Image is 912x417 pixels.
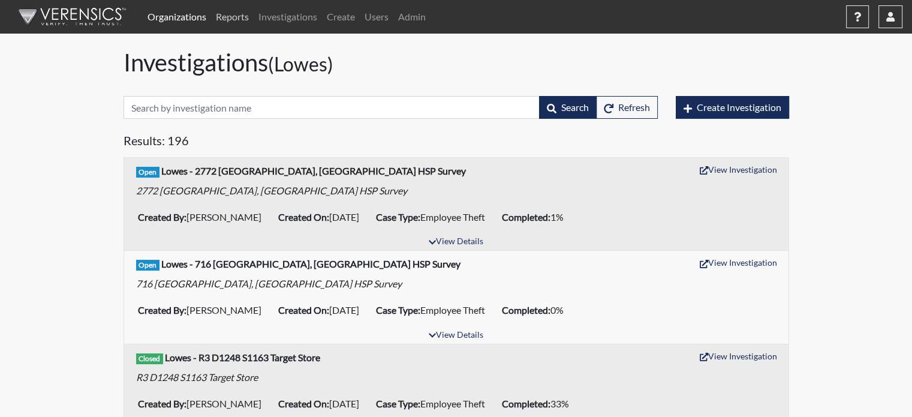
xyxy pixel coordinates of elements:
[211,5,254,29] a: Reports
[376,304,420,316] b: Case Type:
[124,133,789,152] h5: Results: 196
[133,301,273,320] li: [PERSON_NAME]
[502,304,550,316] b: Completed:
[371,208,497,227] li: Employee Theft
[371,394,497,413] li: Employee Theft
[497,301,576,320] li: 0%
[497,208,576,227] li: 1%
[322,5,360,29] a: Create
[376,211,420,223] b: Case Type:
[165,352,320,363] b: Lowes - R3 D1248 S1163 Target Store
[697,101,781,113] span: Create Investigation
[136,167,160,178] span: Open
[136,371,258,383] em: R3 D1248 S1163 Target Store
[124,48,789,77] h1: Investigations
[502,211,550,223] b: Completed:
[561,101,589,113] span: Search
[273,208,371,227] li: [DATE]
[136,260,160,271] span: Open
[268,52,333,76] small: (Lowes)
[278,211,329,223] b: Created On:
[278,398,329,409] b: Created On:
[360,5,393,29] a: Users
[596,96,658,119] button: Refresh
[278,304,329,316] b: Created On:
[497,394,581,413] li: 33%
[136,185,407,196] em: 2772 [GEOGRAPHIC_DATA], [GEOGRAPHIC_DATA] HSP Survey
[138,398,186,409] b: Created By:
[136,278,402,289] em: 716 [GEOGRAPHIC_DATA], [GEOGRAPHIC_DATA] HSP Survey
[423,328,489,344] button: View Details
[254,5,322,29] a: Investigations
[161,165,466,176] b: Lowes - 2772 [GEOGRAPHIC_DATA], [GEOGRAPHIC_DATA] HSP Survey
[371,301,497,320] li: Employee Theft
[273,394,371,413] li: [DATE]
[273,301,371,320] li: [DATE]
[423,234,489,250] button: View Details
[138,304,186,316] b: Created By:
[161,258,460,269] b: Lowes - 716 [GEOGRAPHIC_DATA], [GEOGRAPHIC_DATA] HSP Survey
[143,5,211,29] a: Organizations
[133,208,273,227] li: [PERSON_NAME]
[138,211,186,223] b: Created By:
[136,353,164,364] span: Closed
[393,5,431,29] a: Admin
[694,253,782,272] button: View Investigation
[133,394,273,413] li: [PERSON_NAME]
[124,96,540,119] input: Search by investigation name
[376,398,420,409] b: Case Type:
[694,160,782,179] button: View Investigation
[676,96,789,119] button: Create Investigation
[502,398,550,409] b: Completed:
[694,347,782,365] button: View Investigation
[618,101,650,113] span: Refresh
[539,96,597,119] button: Search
